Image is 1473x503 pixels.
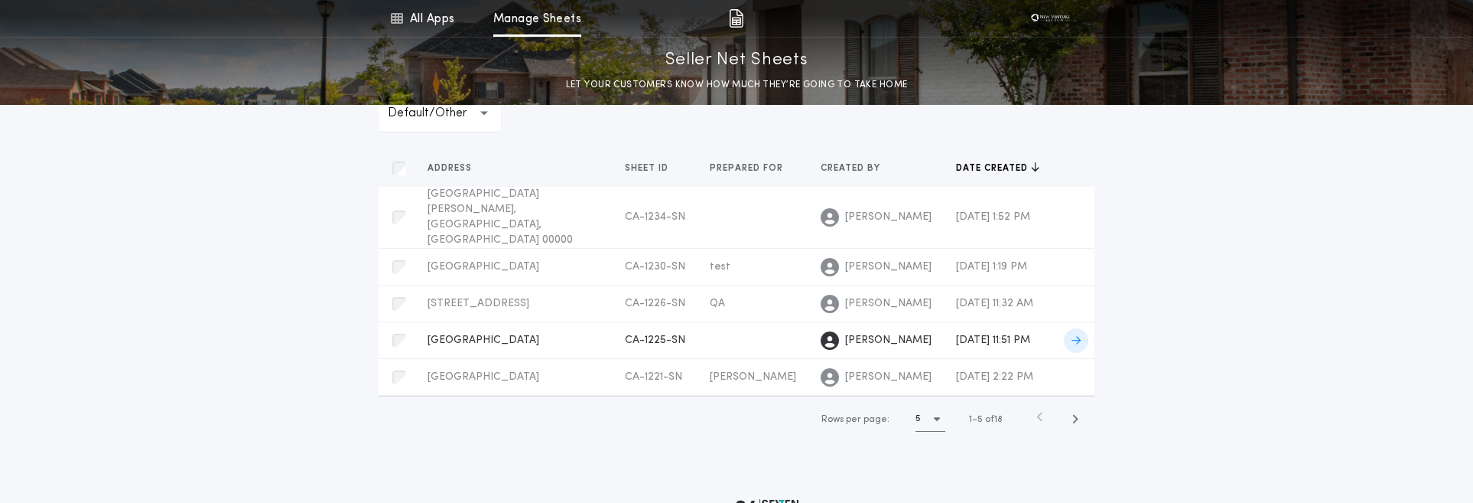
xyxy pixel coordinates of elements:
[956,335,1030,346] span: [DATE] 11:51 PM
[428,161,483,176] button: Address
[665,48,808,73] p: Seller Net Sheets
[625,298,685,309] span: CA-1226-SN
[428,162,475,175] span: Address
[915,407,945,432] button: 5
[845,210,932,225] span: [PERSON_NAME]
[710,298,725,309] span: QA
[956,371,1033,383] span: [DATE] 2:22 PM
[428,298,529,309] span: [STREET_ADDRESS]
[625,371,682,383] span: CA-1221-SN
[845,296,932,312] span: [PERSON_NAME]
[428,261,539,273] span: [GEOGRAPHIC_DATA]
[566,77,908,93] p: LET YOUR CUSTOMERS KNOW HOW MUCH THEY’RE GOING TO TAKE HOME
[729,9,743,28] img: img
[428,335,539,346] span: [GEOGRAPHIC_DATA]
[915,411,921,426] h1: 5
[625,161,680,176] button: Sheet ID
[1027,11,1074,26] img: vs-icon
[710,371,796,383] span: [PERSON_NAME]
[710,261,730,273] span: test
[969,415,972,424] span: 1
[985,413,1003,426] span: of 18
[956,162,1031,175] span: Date created
[625,335,685,346] span: CA-1225-SN
[428,188,573,246] span: [GEOGRAPHIC_DATA][PERSON_NAME], [GEOGRAPHIC_DATA], [GEOGRAPHIC_DATA] 00000
[625,261,685,273] span: CA-1230-SN
[956,298,1033,309] span: [DATE] 11:32 AM
[379,95,501,132] button: Default/Other
[710,162,786,175] span: Prepared for
[845,333,932,348] span: [PERSON_NAME]
[625,162,671,175] span: Sheet ID
[845,260,932,275] span: [PERSON_NAME]
[956,161,1039,176] button: Date created
[388,104,492,122] p: Default/Other
[845,370,932,385] span: [PERSON_NAME]
[977,415,983,424] span: 5
[956,211,1030,223] span: [DATE] 1:52 PM
[625,211,685,223] span: CA-1234-SN
[428,371,539,383] span: [GEOGRAPHIC_DATA]
[821,162,883,175] span: Created by
[821,415,889,424] span: Rows per page:
[821,161,892,176] button: Created by
[956,261,1027,273] span: [DATE] 1:19 PM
